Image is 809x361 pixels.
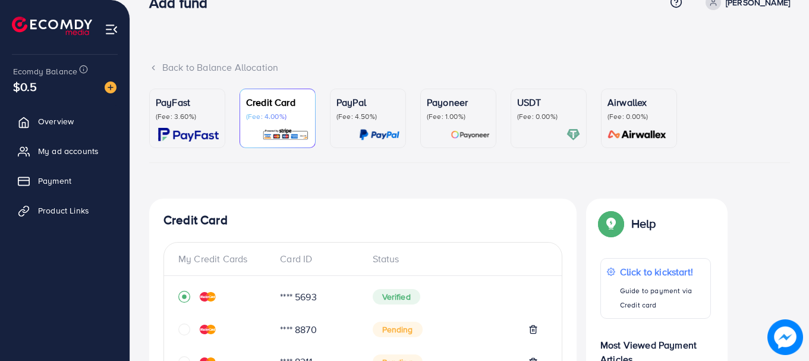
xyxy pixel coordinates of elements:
img: Popup guide [600,213,622,234]
p: Guide to payment via Credit card [620,284,704,312]
img: image [105,81,117,93]
span: $0.5 [13,78,37,95]
span: Payment [38,175,71,187]
svg: circle [178,324,190,335]
img: card [262,128,309,142]
p: Click to kickstart! [620,265,704,279]
p: Credit Card [246,95,309,109]
div: My Credit Cards [178,252,270,266]
p: (Fee: 0.00%) [517,112,580,121]
p: Help [631,216,656,231]
img: card [604,128,671,142]
img: credit [200,325,216,334]
img: card [158,128,219,142]
a: My ad accounts [9,139,121,163]
svg: record circle [178,291,190,303]
img: logo [12,17,92,35]
p: (Fee: 4.00%) [246,112,309,121]
img: card [359,128,399,142]
span: Ecomdy Balance [13,65,77,77]
img: credit [200,292,216,302]
span: Overview [38,115,74,127]
p: (Fee: 1.00%) [427,112,490,121]
p: (Fee: 4.50%) [336,112,399,121]
a: Overview [9,109,121,133]
div: Status [363,252,548,266]
p: Airwallex [607,95,671,109]
span: Pending [373,322,423,337]
img: card [451,128,490,142]
p: (Fee: 0.00%) [607,112,671,121]
div: Back to Balance Allocation [149,61,790,74]
div: Card ID [270,252,363,266]
a: Product Links [9,199,121,222]
p: Payoneer [427,95,490,109]
p: (Fee: 3.60%) [156,112,219,121]
span: Verified [373,289,420,305]
p: PayPal [336,95,399,109]
p: USDT [517,95,580,109]
a: Payment [9,169,121,193]
span: Product Links [38,205,89,216]
p: PayFast [156,95,219,109]
img: menu [105,23,118,36]
img: card [566,128,580,142]
h4: Credit Card [163,213,562,228]
img: image [767,319,803,355]
span: My ad accounts [38,145,99,157]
